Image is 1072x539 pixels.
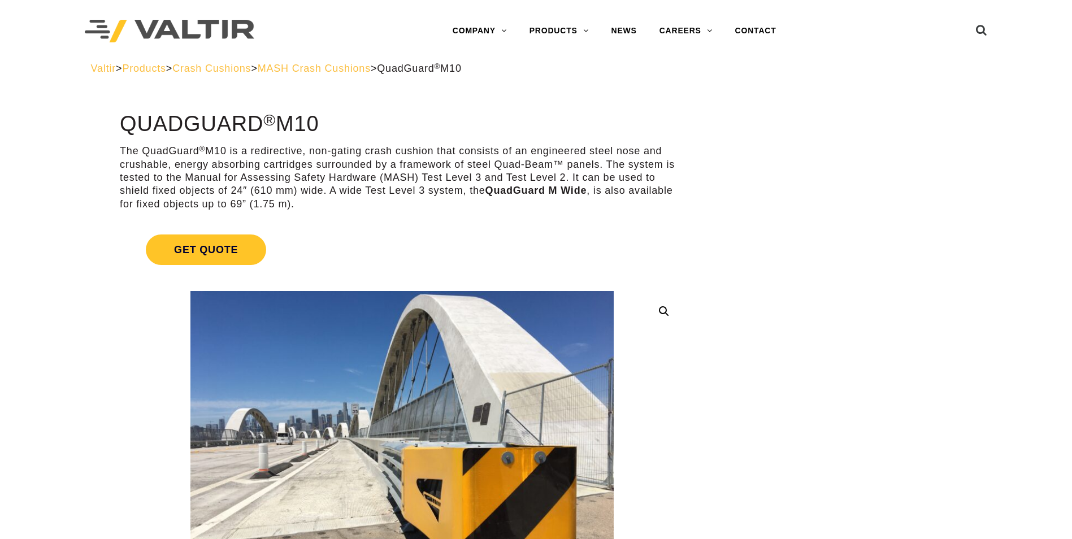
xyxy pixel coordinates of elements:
[199,145,206,153] sup: ®
[172,63,251,74] a: Crash Cushions
[91,63,116,74] a: Valtir
[263,111,276,129] sup: ®
[648,20,724,42] a: CAREERS
[518,20,600,42] a: PRODUCTS
[377,63,461,74] span: QuadGuard M10
[91,62,982,75] div: > > > >
[85,20,254,43] img: Valtir
[146,234,266,265] span: Get Quote
[435,62,441,71] sup: ®
[120,221,684,279] a: Get Quote
[122,63,166,74] a: Products
[600,20,648,42] a: NEWS
[120,112,684,136] h1: QuadGuard M10
[258,63,371,74] a: MASH Crash Cushions
[120,145,684,211] p: The QuadGuard M10 is a redirective, non-gating crash cushion that consists of an engineered steel...
[485,185,587,196] strong: QuadGuard M Wide
[724,20,788,42] a: CONTACT
[441,20,518,42] a: COMPANY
